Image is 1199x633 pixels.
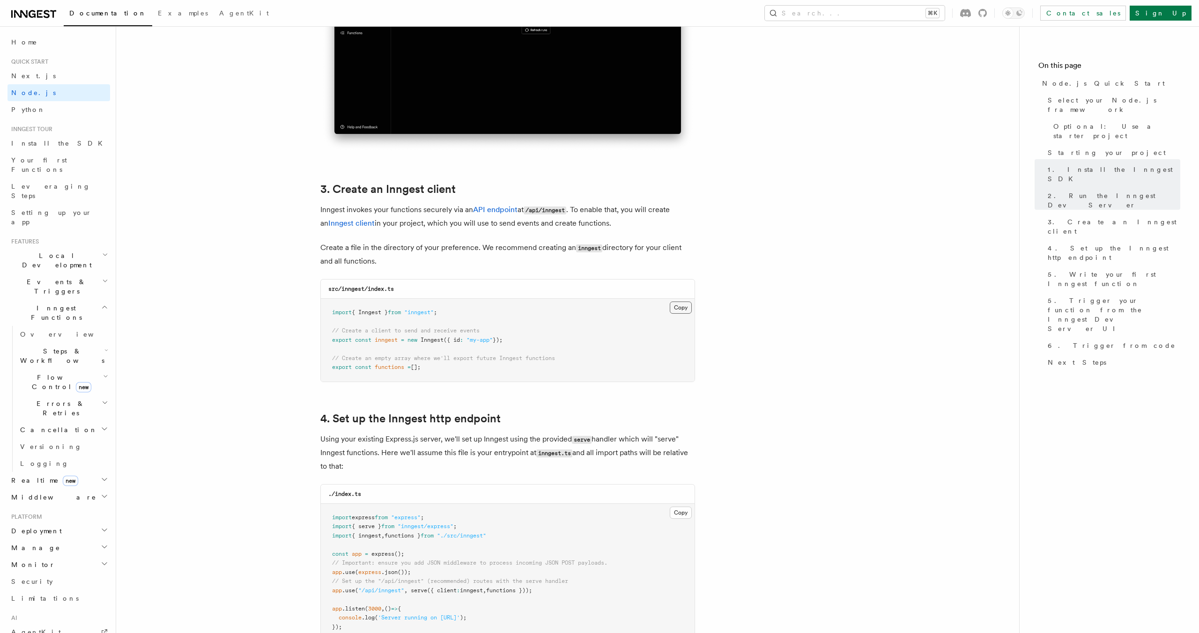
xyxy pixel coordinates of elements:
[20,443,82,450] span: Versioning
[332,569,342,575] span: app
[7,277,102,296] span: Events & Triggers
[1044,292,1180,337] a: 5. Trigger your function from the Inngest Dev Server UI
[394,551,404,557] span: ();
[398,605,401,612] span: {
[320,412,501,425] a: 4. Set up the Inngest http endpoint
[7,273,110,300] button: Events & Triggers
[7,303,101,322] span: Inngest Functions
[7,539,110,556] button: Manage
[7,523,110,539] button: Deployment
[1044,354,1180,371] a: Next Steps
[401,337,404,343] span: =
[332,364,352,370] span: export
[1048,148,1166,157] span: Starting your project
[572,436,592,444] code: serve
[375,614,378,621] span: (
[214,3,274,25] a: AgentKit
[1048,358,1106,367] span: Next Steps
[355,587,358,594] span: (
[320,203,695,230] p: Inngest invokes your functions securely via an at . To enable that, you will create an in your pr...
[16,343,110,369] button: Steps & Workflows
[7,560,55,569] span: Monitor
[524,206,566,214] code: /api/inngest
[457,587,460,594] span: :
[1044,337,1180,354] a: 6. Trigger from code
[332,309,352,316] span: import
[7,493,96,502] span: Middleware
[11,578,53,585] span: Security
[332,355,555,361] span: // Create an empty array where we'll export future Inngest functions
[1048,191,1180,210] span: 2. Run the Inngest Dev Server
[411,364,421,370] span: [];
[1044,213,1180,240] a: 3. Create an Inngest client
[7,152,110,178] a: Your first Functions
[342,569,355,575] span: .use
[493,337,503,343] span: });
[358,587,404,594] span: "/api/inngest"
[332,551,348,557] span: const
[576,244,602,252] code: inngest
[63,476,78,486] span: new
[7,135,110,152] a: Install the SDK
[7,251,102,270] span: Local Development
[11,183,90,199] span: Leveraging Steps
[7,472,110,489] button: Realtimenew
[11,89,56,96] span: Node.js
[7,238,39,245] span: Features
[7,125,52,133] span: Inngest tour
[332,523,352,530] span: import
[358,569,381,575] span: express
[332,578,568,584] span: // Set up the "/api/inngest" (recommended) routes with the serve handler
[1044,144,1180,161] a: Starting your project
[20,460,69,467] span: Logging
[7,34,110,51] a: Home
[670,302,692,314] button: Copy
[453,523,457,530] span: ;
[391,605,398,612] span: =>
[20,331,117,338] span: Overview
[328,219,375,228] a: Inngest client
[926,8,939,18] kbd: ⌘K
[398,523,453,530] span: "inngest/express"
[7,556,110,573] button: Monitor
[16,373,103,391] span: Flow Control
[381,523,394,530] span: from
[1042,79,1165,88] span: Node.js Quick Start
[375,514,388,521] span: from
[385,605,391,612] span: ()
[1048,96,1180,114] span: Select your Node.js framework
[16,425,97,434] span: Cancellation
[1048,296,1180,333] span: 5. Trigger your function from the Inngest Dev Server UI
[1002,7,1025,19] button: Toggle dark mode
[404,587,407,594] span: ,
[460,614,466,621] span: );
[375,337,398,343] span: inngest
[421,532,434,539] span: from
[332,532,352,539] span: import
[460,337,463,343] span: :
[1044,92,1180,118] a: Select your Node.js framework
[7,543,60,552] span: Manage
[365,551,368,557] span: =
[11,156,67,173] span: Your first Functions
[16,346,104,365] span: Steps & Workflows
[1048,243,1180,262] span: 4. Set up the Inngest http endpoint
[7,590,110,607] a: Limitations
[342,605,365,612] span: .listen
[421,337,444,343] span: Inngest
[328,286,394,292] code: src/inngest/index.ts
[16,399,102,418] span: Errors & Retries
[7,489,110,506] button: Middleware
[7,573,110,590] a: Security
[320,433,695,473] p: Using your existing Express.js server, we'll set up Inngest using the provided handler which will...
[339,614,362,621] span: console
[7,614,17,622] span: AI
[7,178,110,204] a: Leveraging Steps
[320,241,695,268] p: Create a file in the directory of your preference. We recommend creating an directory for your cl...
[16,395,110,421] button: Errors & Retries
[11,106,45,113] span: Python
[434,309,437,316] span: ;
[1044,187,1180,213] a: 2. Run the Inngest Dev Server
[388,309,401,316] span: from
[381,569,398,575] span: .json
